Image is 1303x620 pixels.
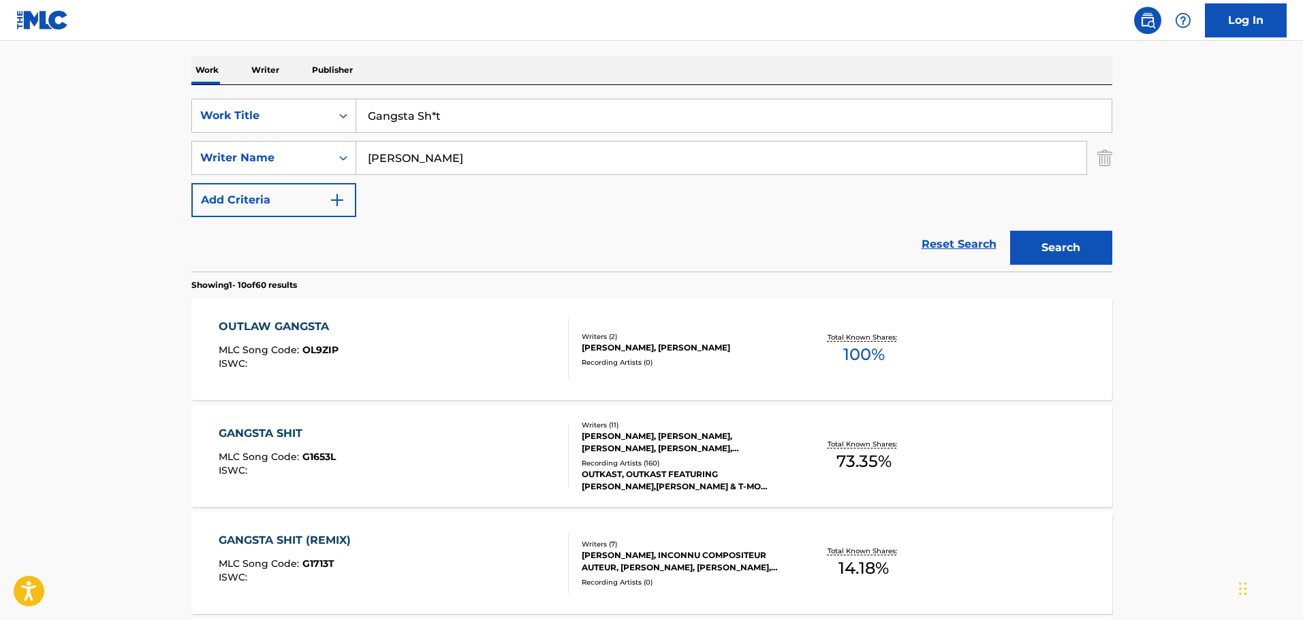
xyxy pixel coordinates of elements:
[582,357,787,368] div: Recording Artists ( 0 )
[219,344,302,356] span: MLC Song Code :
[191,279,297,291] p: Showing 1 - 10 of 60 results
[191,405,1112,507] a: GANGSTA SHITMLC Song Code:G1653LISWC:Writers (11)[PERSON_NAME], [PERSON_NAME], [PERSON_NAME], [PE...
[582,331,787,342] div: Writers ( 2 )
[219,425,336,442] div: GANGSTA SHIT
[191,56,223,84] p: Work
[200,108,323,124] div: Work Title
[247,56,283,84] p: Writer
[219,357,251,370] span: ISWC :
[838,556,889,581] span: 14.18 %
[582,468,787,493] div: OUTKAST, OUTKAST FEATURING [PERSON_NAME],[PERSON_NAME] & T-MO GOODIE FROM GOODIE MOB, OUTKAST, OU...
[191,99,1112,272] form: Search Form
[828,546,900,556] p: Total Known Shares:
[1097,141,1112,175] img: Delete Criterion
[1205,3,1287,37] a: Log In
[302,344,339,356] span: OL9ZIP
[582,577,787,587] div: Recording Artists ( 0 )
[302,451,336,463] span: G1653L
[1235,555,1303,620] iframe: Chat Widget
[582,342,787,354] div: [PERSON_NAME], [PERSON_NAME]
[191,298,1112,400] a: OUTLAW GANGSTAMLC Song Code:OL9ZIPISWC:Writers (2)[PERSON_NAME], [PERSON_NAME]Recording Artists (...
[1134,7,1161,34] a: Public Search
[582,549,787,574] div: [PERSON_NAME], INCONNU COMPOSITEUR AUTEUR, [PERSON_NAME], [PERSON_NAME], [PERSON_NAME], [PERSON_N...
[16,10,69,30] img: MLC Logo
[219,532,358,549] div: GANGSTA SHIT (REMIX)
[329,192,345,208] img: 9d2ae6d4665cec9f34b9.svg
[915,229,1003,259] a: Reset Search
[219,451,302,463] span: MLC Song Code :
[219,557,302,570] span: MLC Song Code :
[582,458,787,468] div: Recording Artists ( 160 )
[219,319,339,335] div: OUTLAW GANGSTA
[828,332,900,342] p: Total Known Shares:
[302,557,334,570] span: G1713T
[843,342,885,367] span: 100 %
[1239,568,1247,609] div: Drag
[191,512,1112,614] a: GANGSTA SHIT (REMIX)MLC Song Code:G1713TISWC:Writers (7)[PERSON_NAME], INCONNU COMPOSITEUR AUTEUR...
[219,571,251,583] span: ISWC :
[191,183,356,217] button: Add Criteria
[1169,7,1197,34] div: Help
[1175,12,1191,29] img: help
[828,439,900,449] p: Total Known Shares:
[582,430,787,455] div: [PERSON_NAME], [PERSON_NAME], [PERSON_NAME], [PERSON_NAME], [PERSON_NAME] [PERSON_NAME] [PERSON_N...
[582,420,787,430] div: Writers ( 11 )
[219,464,251,476] span: ISWC :
[308,56,357,84] p: Publisher
[1140,12,1156,29] img: search
[582,539,787,549] div: Writers ( 7 )
[1010,231,1112,265] button: Search
[200,150,323,166] div: Writer Name
[836,449,892,474] span: 73.35 %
